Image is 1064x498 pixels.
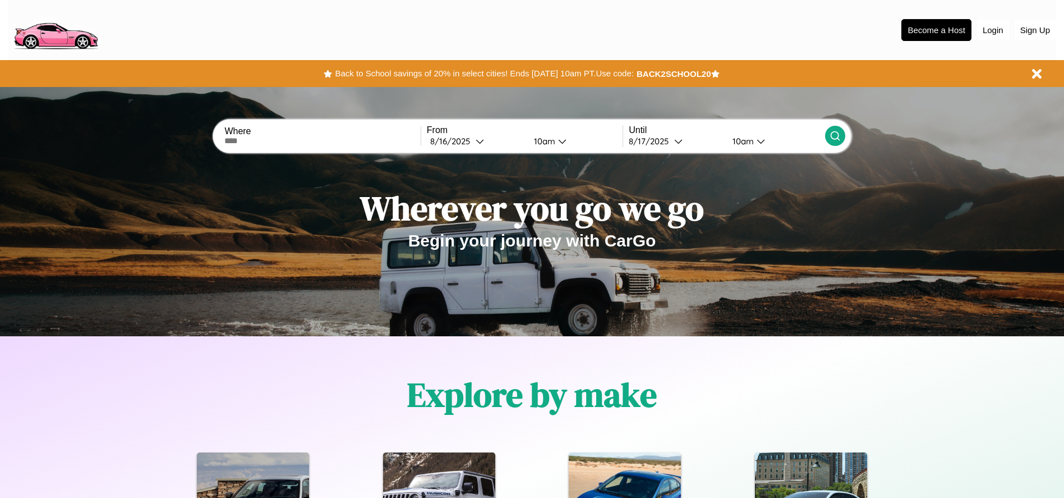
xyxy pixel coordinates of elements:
button: Sign Up [1015,20,1056,40]
label: Where [224,126,420,136]
button: Back to School savings of 20% in select cities! Ends [DATE] 10am PT.Use code: [332,66,636,81]
div: 10am [528,136,558,147]
div: 8 / 16 / 2025 [430,136,476,147]
button: 10am [525,135,623,147]
button: Become a Host [901,19,971,41]
img: logo [8,6,103,52]
label: Until [629,125,825,135]
button: 10am [724,135,825,147]
div: 8 / 17 / 2025 [629,136,674,147]
button: Login [977,20,1009,40]
button: 8/16/2025 [427,135,525,147]
b: BACK2SCHOOL20 [637,69,711,79]
label: From [427,125,623,135]
div: 10am [727,136,757,147]
h1: Explore by make [407,372,657,418]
